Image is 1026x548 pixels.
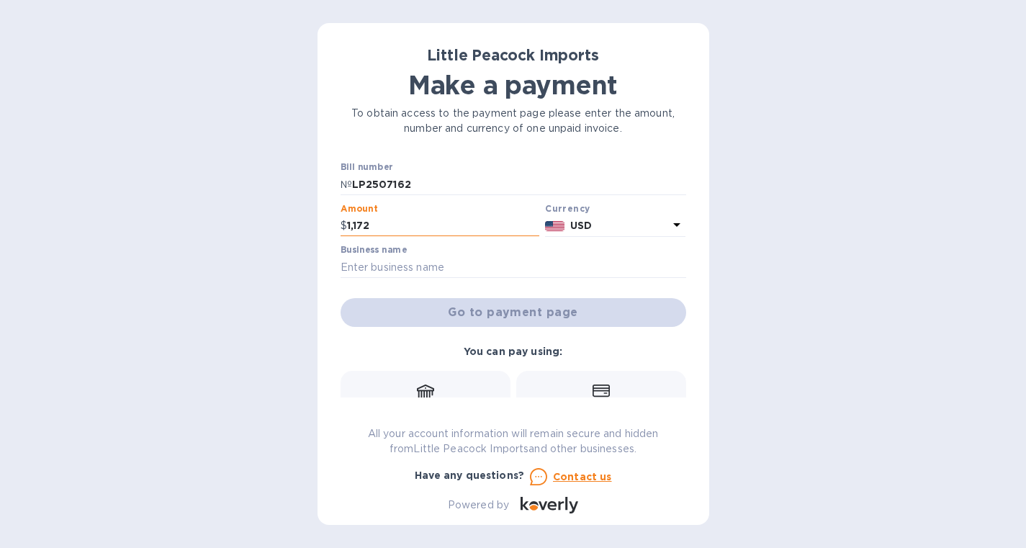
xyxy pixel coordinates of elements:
p: All your account information will remain secure and hidden from Little Peacock Imports and other ... [341,426,686,457]
h1: Make a payment [341,70,686,100]
p: $ [341,218,347,233]
b: Currency [545,203,590,214]
b: USD [570,220,592,231]
p: Powered by [448,498,509,513]
p: № [341,177,352,192]
b: Little Peacock Imports [427,46,598,64]
u: Contact us [553,471,612,482]
label: Business name [341,246,407,255]
input: 0.00 [347,215,540,237]
b: You can pay using: [464,346,562,357]
label: Bill number [341,163,392,172]
label: Amount [341,205,377,213]
input: Enter business name [341,256,686,278]
p: To obtain access to the payment page please enter the amount, number and currency of one unpaid i... [341,106,686,136]
input: Enter bill number [352,174,686,195]
b: Have any questions? [415,470,525,481]
img: USD [545,221,564,231]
